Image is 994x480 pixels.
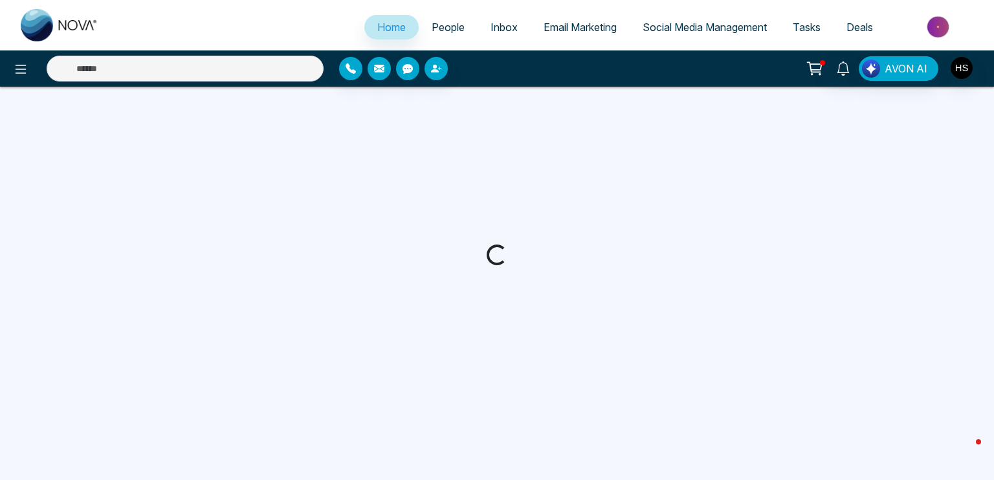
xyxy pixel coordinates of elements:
[478,15,531,39] a: Inbox
[951,57,973,79] img: User Avatar
[793,21,821,34] span: Tasks
[630,15,780,39] a: Social Media Management
[950,436,981,467] iframe: Intercom live chat
[780,15,834,39] a: Tasks
[862,60,880,78] img: Lead Flow
[544,21,617,34] span: Email Marketing
[491,21,518,34] span: Inbox
[859,56,938,81] button: AVON AI
[432,21,465,34] span: People
[834,15,886,39] a: Deals
[419,15,478,39] a: People
[377,21,406,34] span: Home
[531,15,630,39] a: Email Marketing
[21,9,98,41] img: Nova CRM Logo
[643,21,767,34] span: Social Media Management
[364,15,419,39] a: Home
[846,21,873,34] span: Deals
[892,12,986,41] img: Market-place.gif
[885,61,927,76] span: AVON AI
